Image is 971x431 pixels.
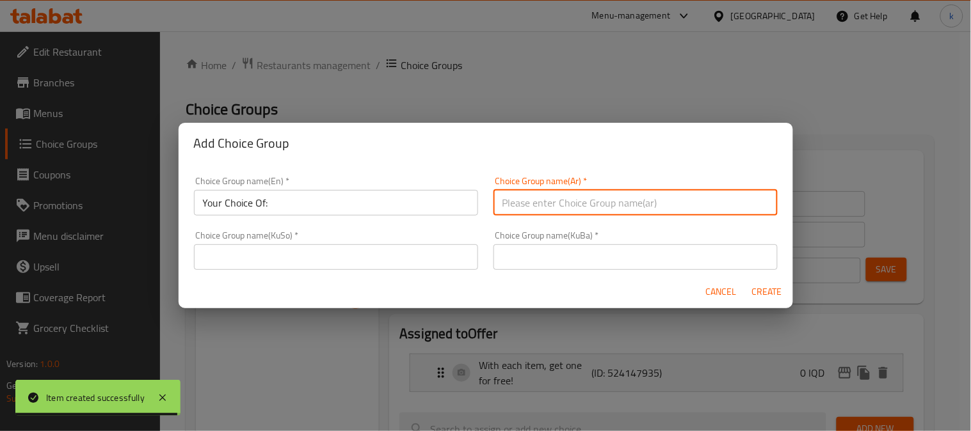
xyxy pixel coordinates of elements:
[701,280,742,304] button: Cancel
[494,190,778,215] input: Please enter Choice Group name(ar)
[194,244,478,270] input: Please enter Choice Group name(KuSo)
[706,284,737,300] span: Cancel
[194,190,478,215] input: Please enter Choice Group name(en)
[747,280,788,304] button: Create
[194,133,778,153] h2: Add Choice Group
[494,244,778,270] input: Please enter Choice Group name(KuBa)
[46,391,145,405] div: Item created successfully
[752,284,783,300] span: Create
